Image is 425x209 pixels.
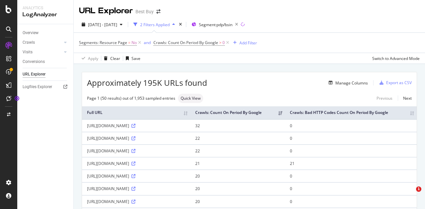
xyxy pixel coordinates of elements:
div: Apply [88,56,98,61]
iframe: Intercom live chat [402,186,418,202]
td: 0 [285,195,417,208]
button: Segment:pdp/bsin [189,19,241,30]
td: 21 [285,157,417,170]
td: 22 [190,132,285,144]
th: Crawls: Count On Period By Google: activate to sort column ascending [190,106,285,119]
div: times [178,21,183,28]
div: Tooltip anchor [14,95,20,101]
button: 2 Filters Applied [131,19,178,30]
td: 0 [285,182,417,195]
td: 20 [190,170,285,182]
a: Next [398,93,412,103]
div: Overview [23,29,39,36]
span: [DATE] - [DATE] [88,22,117,27]
div: Add Filter [239,40,257,46]
span: = [128,40,130,45]
div: Visits [23,49,33,56]
div: Logfiles Explorer [23,83,52,90]
button: Save [123,53,140,64]
td: 0 [285,170,417,182]
span: 1 [416,186,421,192]
div: [URL][DOMAIN_NAME] [87,135,185,141]
button: Clear [101,53,120,64]
div: and [144,40,151,45]
button: Apply [79,53,98,64]
div: Save [131,56,140,61]
button: Add Filter [230,39,257,47]
td: 0 [285,119,417,132]
span: 0 [222,38,225,47]
div: [URL][DOMAIN_NAME] [87,148,185,154]
div: URL Explorer [23,71,45,78]
a: Overview [23,29,69,36]
button: [DATE] - [DATE] [79,19,125,30]
span: Quick View [181,96,201,100]
div: Switch to Advanced Mode [372,56,420,61]
td: 22 [190,144,285,157]
div: URL Explorer [79,5,133,17]
div: Clear [110,56,120,61]
div: Crawls [23,39,35,46]
div: [URL][DOMAIN_NAME] [87,199,185,204]
a: Visits [23,49,62,56]
div: [URL][DOMAIN_NAME] [87,186,185,191]
div: [URL][DOMAIN_NAME] [87,161,185,166]
div: [URL][DOMAIN_NAME] [87,123,185,129]
div: Best Buy [135,8,154,15]
button: Manage Columns [326,79,368,87]
a: Conversions [23,58,69,65]
td: 0 [285,132,417,144]
button: Export as CSV [377,78,412,88]
span: > [219,40,221,45]
div: Analytics [23,5,68,11]
div: [URL][DOMAIN_NAME] [87,173,185,179]
th: Full URL: activate to sort column ascending [82,106,190,119]
div: arrow-right-arrow-left [156,9,160,14]
div: LogAnalyzer [23,11,68,19]
a: Logfiles Explorer [23,83,69,90]
td: 20 [190,182,285,195]
span: Approximately 195K URLs found [87,77,207,88]
div: Manage Columns [335,80,368,86]
button: and [144,39,151,46]
span: Segment: pdp/bsin [199,22,232,27]
td: 20 [190,195,285,208]
div: Export as CSV [386,80,412,85]
a: Crawls [23,39,62,46]
th: Crawls: Bad HTTP Codes Count On Period By Google: activate to sort column ascending [285,106,417,119]
span: No [131,38,137,47]
td: 0 [285,144,417,157]
span: Crawls: Count On Period By Google [153,40,218,45]
span: Segments: Resource Page [79,40,127,45]
td: 21 [190,157,285,170]
div: 2 Filters Applied [140,22,170,27]
div: Conversions [23,58,45,65]
button: Switch to Advanced Mode [370,53,420,64]
div: Page 1 (50 results) out of 1,953 sampled entries [87,95,175,101]
td: 32 [190,119,285,132]
div: neutral label [178,94,203,103]
a: URL Explorer [23,71,69,78]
